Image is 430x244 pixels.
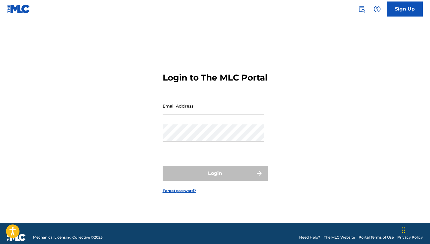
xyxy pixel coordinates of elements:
img: MLC Logo [7,5,30,13]
div: Help [371,3,383,15]
a: Sign Up [387,2,423,17]
img: help [374,5,381,13]
a: The MLC Website [324,235,355,240]
h3: Login to The MLC Portal [163,72,267,83]
img: search [358,5,365,13]
a: Privacy Policy [397,235,423,240]
div: Drag [402,221,405,239]
a: Forgot password? [163,188,196,194]
span: Mechanical Licensing Collective © 2025 [33,235,103,240]
img: logo [7,234,26,241]
a: Public Search [356,3,368,15]
a: Portal Terms of Use [359,235,394,240]
iframe: Chat Widget [400,215,430,244]
a: Need Help? [299,235,320,240]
